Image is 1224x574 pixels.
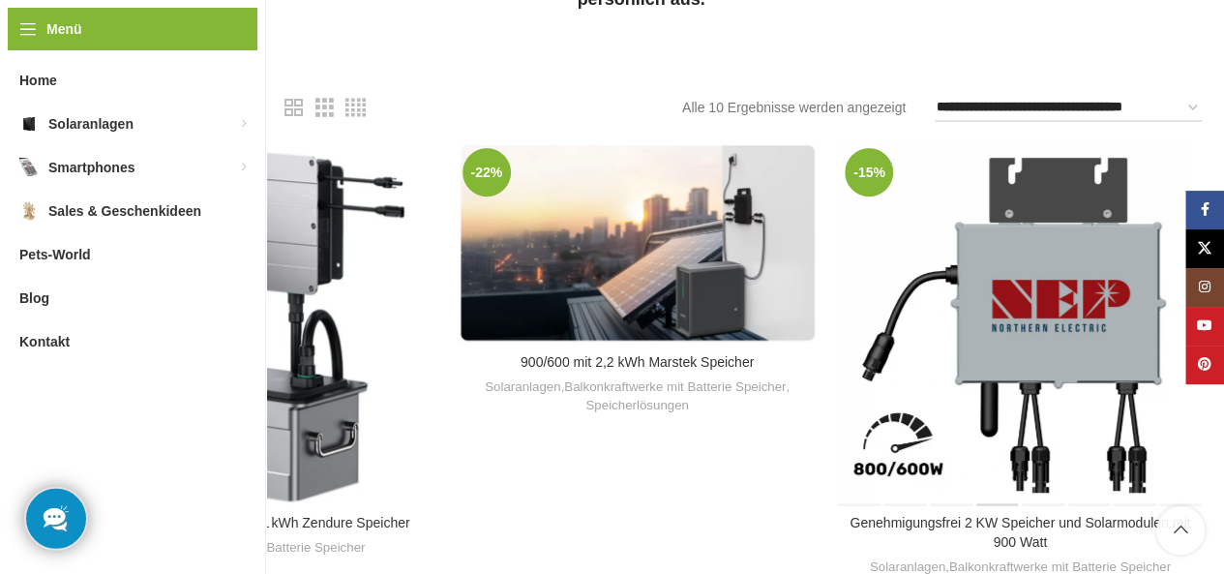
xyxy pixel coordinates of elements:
span: Solaranlagen [48,106,134,141]
span: -15% [845,148,893,196]
a: Rasteransicht 2 [284,96,303,120]
a: Rasteransicht 4 [345,96,366,120]
select: Shop-Reihenfolge [935,94,1202,122]
span: Sales & Geschenkideen [48,194,201,228]
span: Pets-World [19,237,91,272]
a: Genehmigungsfrei 2 KW Speicher und Solarmodulen mit 900 Watt [850,515,1190,550]
img: Smartphones [19,158,39,177]
a: Instagram Social Link [1185,268,1224,307]
a: Speicherlösungen [585,397,688,415]
img: Sales & Geschenkideen [19,201,39,221]
span: Kontakt [19,324,70,359]
a: Rasteransicht 3 [315,96,334,120]
a: Balkonkraftwerke mit Batterie Speicher [564,378,786,397]
a: Facebook Social Link [1185,191,1224,229]
img: Solaranlagen [19,114,39,134]
span: -22% [463,148,511,196]
p: Alle 10 Ergebnisse werden angezeigt [682,97,906,118]
a: 900/600 mit 2,2 kWh Marstek Speicher [521,354,754,370]
span: Home [19,63,57,98]
span: Blog [19,281,49,316]
div: , , [465,378,810,414]
a: Solaranlagen [485,378,560,397]
a: Balkonkraftwerk 890 W mit 1 kWh Zendure Speicher [99,515,409,530]
a: Genehmigungsfrei 2 KW Speicher und Solarmodulen mit 900 Watt [838,141,1202,505]
a: 900/600 mit 2,2 kWh Marstek Speicher [456,141,820,345]
a: Pinterest Social Link [1185,346,1224,384]
a: YouTube Social Link [1185,307,1224,346]
a: X Social Link [1185,229,1224,268]
a: Scroll to top button [1156,506,1205,555]
span: Menü [46,18,82,40]
span: Smartphones [48,150,134,185]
